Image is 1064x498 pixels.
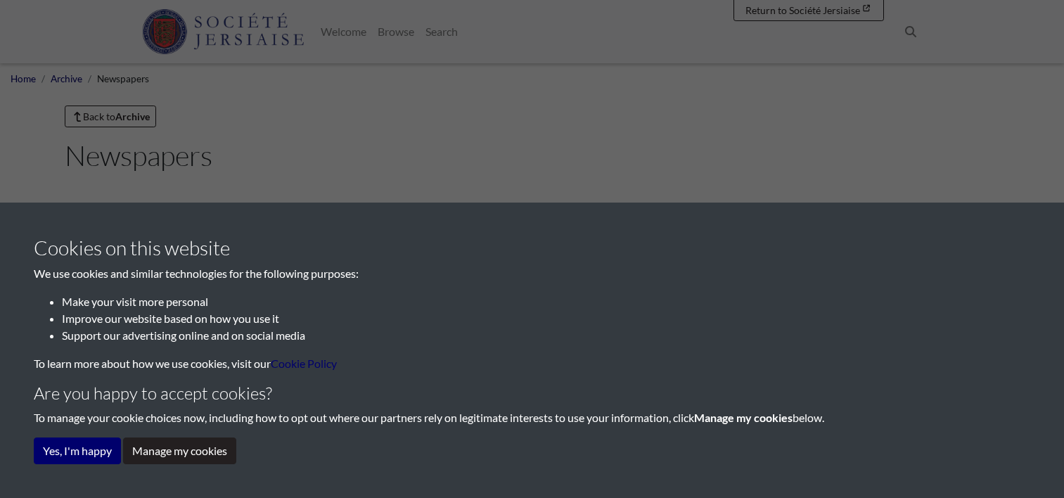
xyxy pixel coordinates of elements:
[271,357,337,370] a: learn more about cookies
[694,411,793,424] strong: Manage my cookies
[34,236,1030,260] h3: Cookies on this website
[62,327,1030,344] li: Support our advertising online and on social media
[62,310,1030,327] li: Improve our website based on how you use it
[34,409,1030,426] p: To manage your cookie choices now, including how to opt out where our partners rely on legitimate...
[34,438,121,464] button: Yes, I'm happy
[34,383,1030,404] h4: Are you happy to accept cookies?
[34,355,1030,372] p: To learn more about how we use cookies, visit our
[123,438,236,464] button: Manage my cookies
[34,265,1030,282] p: We use cookies and similar technologies for the following purposes:
[62,293,1030,310] li: Make your visit more personal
